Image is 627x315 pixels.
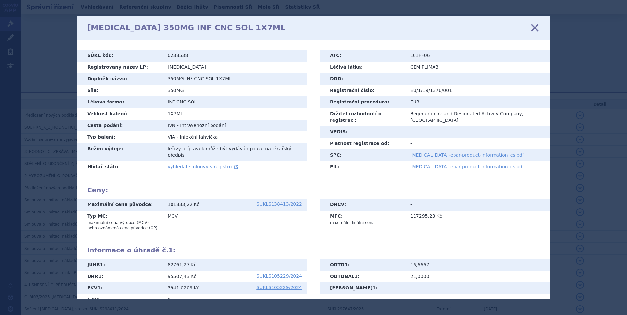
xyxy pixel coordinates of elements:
[168,202,199,207] span: 101833,22 Kč
[405,199,550,211] td: -
[77,271,163,283] th: UHR :
[320,271,405,283] th: ODTDBAL :
[163,85,307,97] td: 350MG
[410,152,524,157] a: [MEDICAL_DATA]-epar-product-information_cs.pdf
[77,161,163,173] th: Hlídač státu
[320,211,405,228] th: MFC:
[320,126,405,138] th: VPOIS:
[320,149,405,161] th: SPC:
[163,294,307,306] td: S
[97,285,101,290] span: 1
[330,220,400,225] p: maximální finální cena
[320,96,405,108] th: Registrační procedura:
[320,259,405,271] th: ODTD :
[77,143,163,161] th: Režim výdeje:
[405,271,550,283] td: 21,0000
[256,285,302,290] a: SUKLS105229/2024
[168,285,199,290] span: 3941,0209 Kč
[163,96,307,108] td: INF CNC SOL
[77,85,163,97] th: Síla:
[405,73,550,85] td: -
[163,50,307,62] td: 0238538
[77,259,163,271] th: JUHR :
[77,294,163,306] th: LIM :
[163,259,307,271] td: 82761,27 Kč
[77,211,163,233] th: Typ MC:
[405,126,550,138] td: -
[168,164,240,169] a: vyhledat smlouvy v registru
[168,274,196,279] span: 95507,43 Kč
[405,50,550,62] td: L01FF06
[168,134,175,139] span: VIA
[77,73,163,85] th: Doplněk názvu:
[96,297,100,302] span: 1
[77,131,163,143] th: Typ balení:
[77,108,163,120] th: Velikost balení:
[320,282,405,294] th: [PERSON_NAME] :
[87,246,540,254] h2: Informace o úhradě č. :
[405,282,550,294] td: -
[163,108,307,120] td: 1X7ML
[163,211,307,233] td: MCV
[373,285,376,290] span: 1
[163,62,307,73] td: [MEDICAL_DATA]
[163,143,307,161] td: léčivý přípravek může být vydáván pouze na lékařský předpis
[87,220,158,231] p: maximální cena výrobce (MCV) nebo oznámená cena původce (OP)
[177,134,178,139] span: -
[320,85,405,97] th: Registrační číslo:
[405,85,550,97] td: EU/1/19/1376/001
[100,262,103,267] span: 1
[320,73,405,85] th: DDD:
[354,274,358,279] span: 1
[168,123,175,128] span: IVN
[77,199,163,211] th: Maximální cena původce:
[87,23,286,33] h1: [MEDICAL_DATA] 350MG INF CNC SOL 1X7ML
[256,202,302,206] a: SUKLS138413/2022
[320,161,405,173] th: PIL:
[77,282,163,294] th: EKV :
[256,274,302,278] a: SUKLS105229/2024
[530,23,540,33] a: zavřít
[405,96,550,108] td: EUR
[405,138,550,150] td: -
[410,164,524,169] a: [MEDICAL_DATA]-epar-product-information_cs.pdf
[320,138,405,150] th: Platnost registrace od:
[405,108,550,126] td: Regeneron Ireland Designated Activity Company, [GEOGRAPHIC_DATA]
[168,164,232,169] span: vyhledat smlouvy v registru
[405,211,550,228] td: 117295,23 Kč
[77,50,163,62] th: SÚKL kód:
[320,108,405,126] th: Držitel rozhodnutí o registraci:
[345,262,348,267] span: 1
[177,123,179,128] span: -
[320,62,405,73] th: Léčivá látka:
[320,199,405,211] th: DNCV:
[87,186,540,194] h2: Ceny:
[77,120,163,132] th: Cesta podání:
[320,50,405,62] th: ATC:
[77,96,163,108] th: Léková forma:
[405,62,550,73] td: CEMIPLIMAB
[180,123,226,128] span: Intravenózní podání
[163,73,307,85] td: 350MG INF CNC SOL 1X7ML
[77,62,163,73] th: Registrovaný název LP:
[405,259,550,271] td: 16,6667
[169,246,173,254] span: 1
[98,274,102,279] span: 1
[180,134,218,139] span: Injekční lahvička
